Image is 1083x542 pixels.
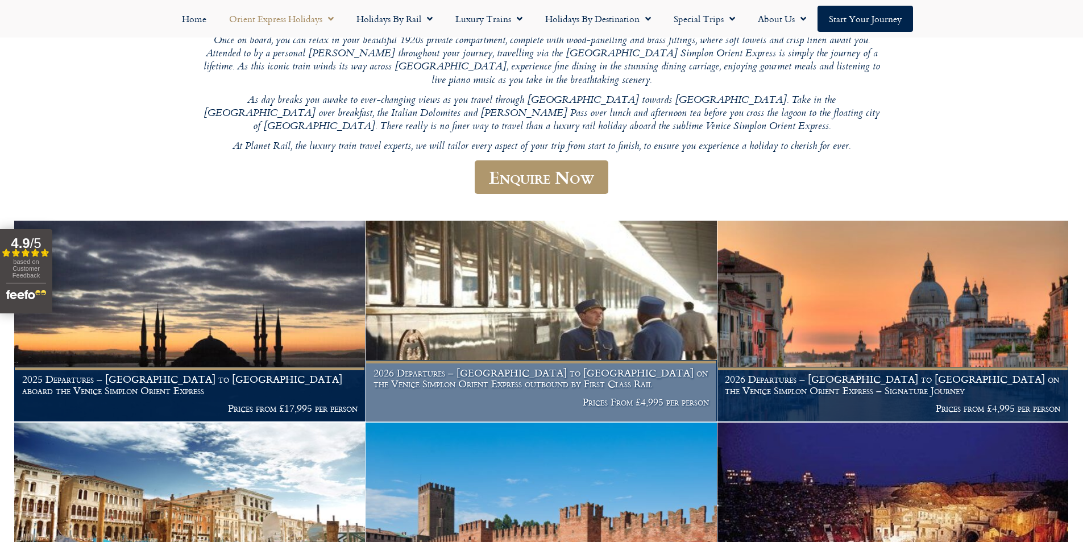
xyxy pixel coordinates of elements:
a: Home [171,6,218,32]
p: Once on board, you can relax in your beautiful 1920s private compartment, complete with wood-pane... [201,35,883,88]
a: About Us [746,6,818,32]
p: At Planet Rail, the luxury train travel experts, we will tailor every aspect of your trip from st... [201,140,883,154]
a: 2026 Departures – [GEOGRAPHIC_DATA] to [GEOGRAPHIC_DATA] on the Venice Simplon Orient Express out... [366,221,717,422]
img: Orient Express Special Venice compressed [717,221,1068,421]
h1: 2026 Departures – [GEOGRAPHIC_DATA] to [GEOGRAPHIC_DATA] on the Venice Simplon Orient Express – S... [725,374,1060,396]
a: 2026 Departures – [GEOGRAPHIC_DATA] to [GEOGRAPHIC_DATA] on the Venice Simplon Orient Express – S... [717,221,1069,422]
p: Prices from £17,995 per person [22,403,358,414]
a: Enquire Now [475,160,608,194]
a: Start your Journey [818,6,913,32]
p: As day breaks you awake to ever-changing views as you travel through [GEOGRAPHIC_DATA] towards [G... [201,94,883,134]
a: Special Trips [662,6,746,32]
h1: 2025 Departures – [GEOGRAPHIC_DATA] to [GEOGRAPHIC_DATA] aboard the Venice Simplon Orient Express [22,374,358,396]
a: 2025 Departures – [GEOGRAPHIC_DATA] to [GEOGRAPHIC_DATA] aboard the Venice Simplon Orient Express... [14,221,366,422]
a: Holidays by Destination [534,6,662,32]
a: Orient Express Holidays [218,6,345,32]
a: Holidays by Rail [345,6,444,32]
p: Prices from £4,995 per person [725,403,1060,414]
a: Luxury Trains [444,6,534,32]
nav: Menu [6,6,1077,32]
h1: 2026 Departures – [GEOGRAPHIC_DATA] to [GEOGRAPHIC_DATA] on the Venice Simplon Orient Express out... [374,367,709,390]
p: Prices From £4,995 per person [374,396,709,408]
